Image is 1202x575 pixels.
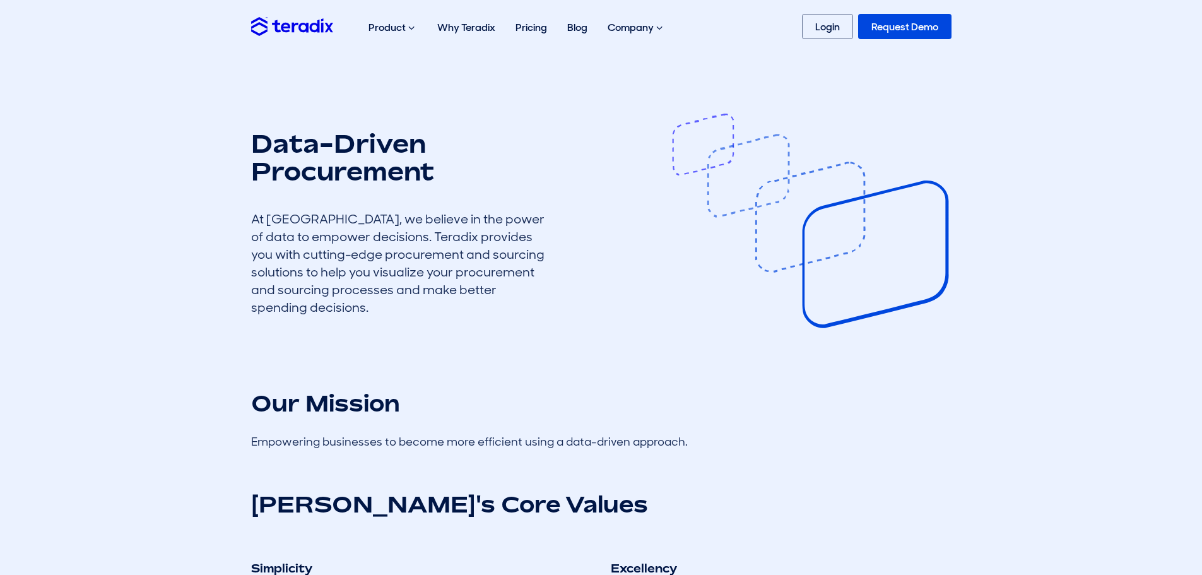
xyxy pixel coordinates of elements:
[251,436,952,448] h4: Empowering businesses to become more efficient using a data-driven approach.
[358,8,427,48] div: Product
[251,389,952,417] h2: Our Mission
[858,14,952,39] a: Request Demo
[251,210,554,316] div: At [GEOGRAPHIC_DATA], we believe in the power of data to empower decisions. Teradix provides you ...
[251,129,554,185] h1: Data-Driven Procurement
[598,8,675,48] div: Company
[670,114,951,328] img: عن تيرادكس
[557,8,598,47] a: Blog
[251,17,333,35] img: Teradix logo
[251,490,952,518] h2: [PERSON_NAME]'s Core Values
[802,14,853,39] a: Login
[505,8,557,47] a: Pricing
[427,8,505,47] a: Why Teradix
